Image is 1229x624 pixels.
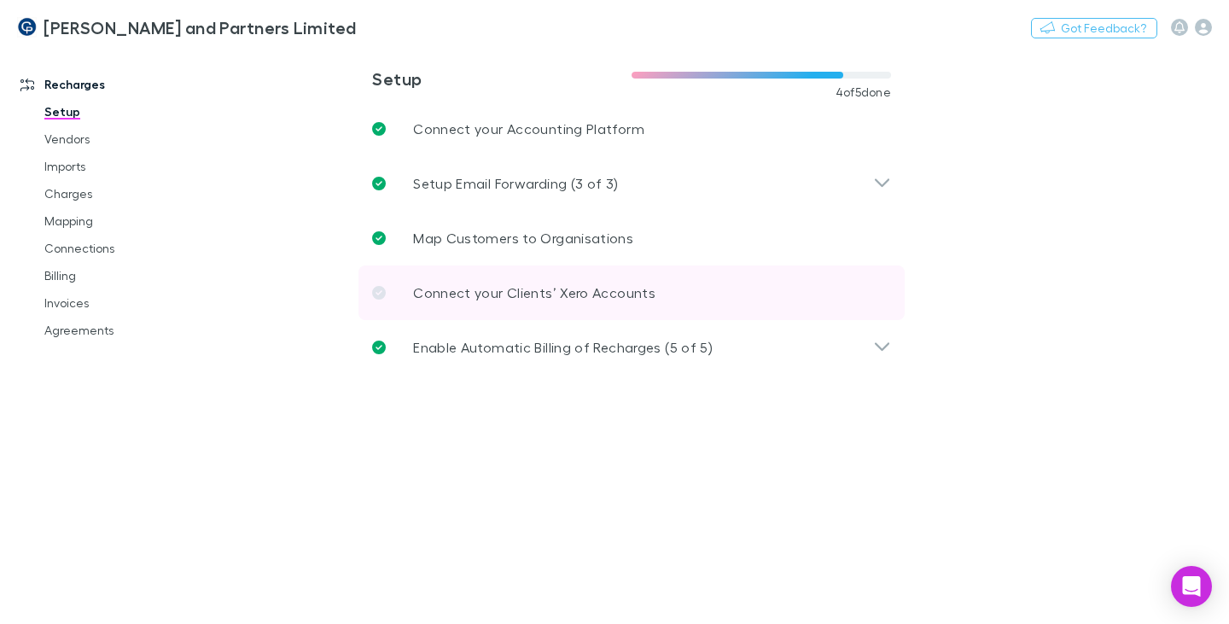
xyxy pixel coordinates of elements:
[27,180,221,207] a: Charges
[27,125,221,153] a: Vendors
[1171,566,1212,607] div: Open Intercom Messenger
[1031,18,1157,38] button: Got Feedback?
[836,85,892,99] span: 4 of 5 done
[27,262,221,289] a: Billing
[27,317,221,344] a: Agreements
[27,289,221,317] a: Invoices
[413,119,644,139] p: Connect your Accounting Platform
[358,265,905,320] a: Connect your Clients’ Xero Accounts
[358,211,905,265] a: Map Customers to Organisations
[358,320,905,375] div: Enable Automatic Billing of Recharges (5 of 5)
[413,283,655,303] p: Connect your Clients’ Xero Accounts
[17,17,37,38] img: Coates and Partners Limited's Logo
[413,337,713,358] p: Enable Automatic Billing of Recharges (5 of 5)
[7,7,367,48] a: [PERSON_NAME] and Partners Limited
[358,156,905,211] div: Setup Email Forwarding (3 of 3)
[413,173,618,194] p: Setup Email Forwarding (3 of 3)
[358,102,905,156] a: Connect your Accounting Platform
[27,207,221,235] a: Mapping
[27,153,221,180] a: Imports
[27,235,221,262] a: Connections
[372,68,632,89] h3: Setup
[3,71,221,98] a: Recharges
[44,17,357,38] h3: [PERSON_NAME] and Partners Limited
[27,98,221,125] a: Setup
[413,228,633,248] p: Map Customers to Organisations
